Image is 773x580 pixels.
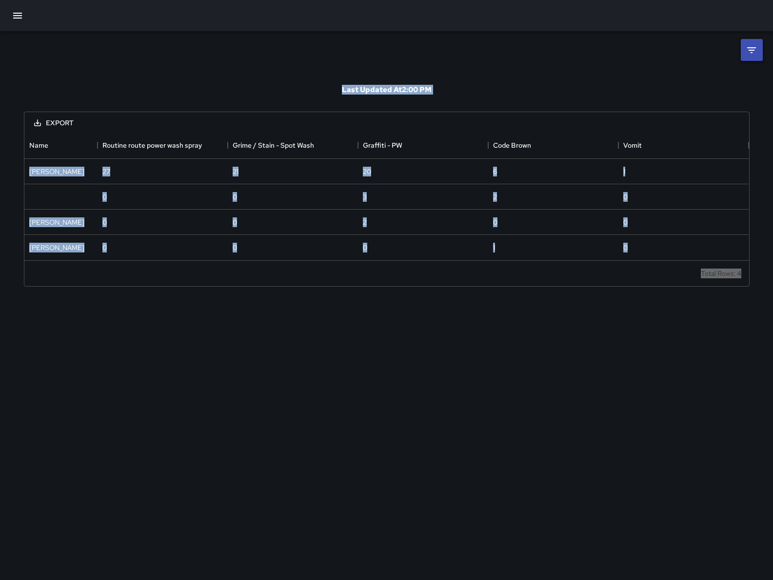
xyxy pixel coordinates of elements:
[102,167,110,176] div: 27
[233,132,314,159] div: Grime / Stain - Spot Wash
[623,167,625,176] div: 1
[493,192,497,202] div: 2
[493,217,497,227] div: 0
[363,167,371,176] div: 20
[623,192,628,202] div: 0
[98,132,228,159] div: Routine route power wash spray
[493,243,495,252] div: 1
[233,192,237,202] div: 0
[493,167,497,176] div: 6
[29,217,84,227] div: Diego De La Oliva
[24,132,98,159] div: Name
[623,243,628,252] div: 0
[618,132,749,159] div: Vomit
[623,132,642,159] div: Vomit
[493,132,531,159] div: Code Brown
[233,167,238,176] div: 21
[623,217,628,227] div: 0
[228,132,358,159] div: Grime / Stain - Spot Wash
[488,132,618,159] div: Code Brown
[233,217,237,227] div: 0
[26,114,81,132] button: Export
[29,132,48,159] div: Name
[102,132,202,159] div: Routine route power wash spray
[102,217,107,227] div: 0
[363,132,402,159] div: Graffiti - PW
[701,269,741,278] div: Total Rows: 4
[342,85,432,95] h6: Last Updated At 2:00 PM
[102,243,107,252] div: 0
[102,192,107,202] div: 0
[363,243,367,252] div: 0
[29,167,84,176] div: DeAndre Barney
[29,243,84,252] div: Gordon Rowe
[233,243,237,252] div: 0
[363,192,367,202] div: 3
[363,217,367,227] div: 2
[358,132,488,159] div: Graffiti - PW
